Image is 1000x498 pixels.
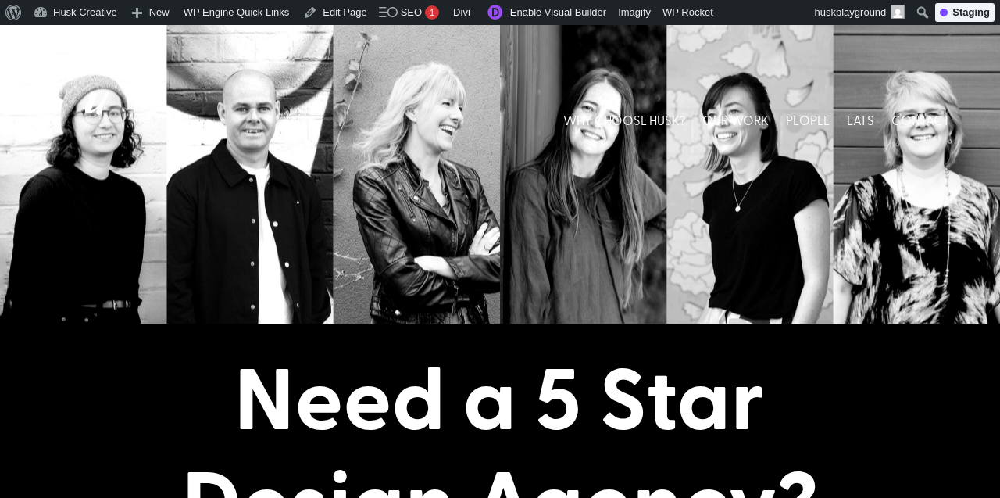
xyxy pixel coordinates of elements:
[891,85,950,155] a: CONTACT
[847,85,874,155] a: EATS
[50,85,136,155] img: Husk logo
[563,85,685,155] a: WHY CHOOSE HUSK?
[702,85,769,155] a: OUR WORK
[815,6,887,18] span: huskplayground
[786,85,830,155] a: PEOPLE
[935,3,995,22] div: Staging
[425,5,439,20] div: 1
